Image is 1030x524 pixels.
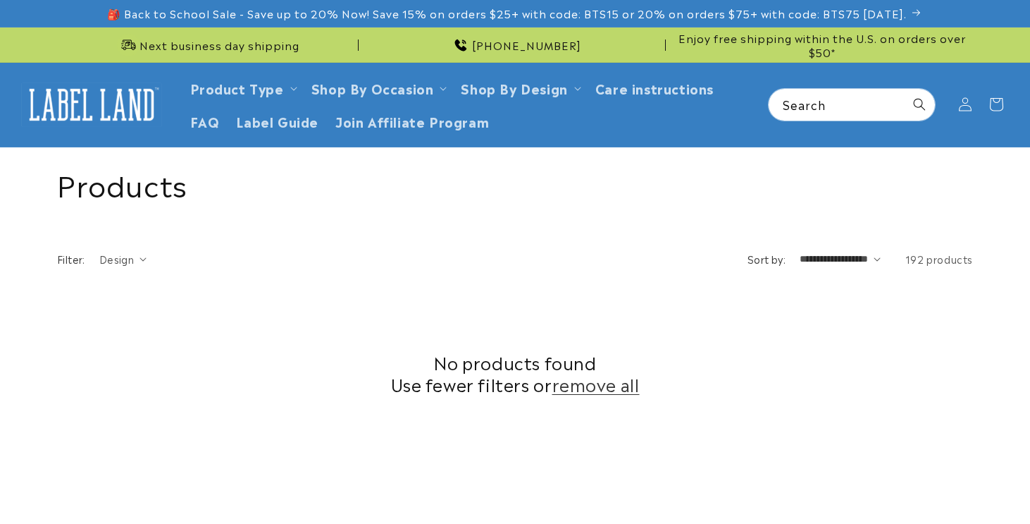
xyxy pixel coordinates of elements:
summary: Shop By Occasion [303,71,453,104]
span: Shop By Occasion [311,80,434,96]
h2: Filter: [57,252,85,267]
h2: No products found Use fewer filters or [57,351,973,395]
span: 🎒 Back to School Sale - Save up to 20% Now! Save 15% on orders $25+ with code: BTS15 or 20% on or... [107,6,907,20]
span: Next business day shipping [139,38,299,52]
div: Announcement [671,28,973,62]
a: Shop By Design [461,78,567,97]
div: Announcement [364,28,666,62]
a: Label Guide [228,104,327,138]
span: FAQ [190,113,220,129]
summary: Design (0 selected) [99,252,147,267]
a: Label Land [16,78,168,132]
button: Search [904,89,935,120]
a: Care instructions [587,71,722,104]
span: Join Affiliate Program [335,113,489,129]
h1: Products [57,165,973,202]
span: [PHONE_NUMBER] [472,38,581,52]
summary: Shop By Design [452,71,586,104]
iframe: Gorgias Floating Chat [734,458,1016,510]
span: Design [99,252,134,266]
span: Enjoy free shipping within the U.S. on orders over $50* [671,31,973,59]
div: Announcement [57,28,359,62]
label: Sort by: [747,252,786,266]
summary: Product Type [182,71,303,104]
a: remove all [552,373,640,395]
span: Label Guide [236,113,318,129]
span: Care instructions [595,80,714,96]
a: Product Type [190,78,284,97]
img: Label Land [21,83,162,126]
span: 192 products [905,252,973,266]
a: Join Affiliate Program [327,104,497,138]
a: FAQ [182,104,228,138]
